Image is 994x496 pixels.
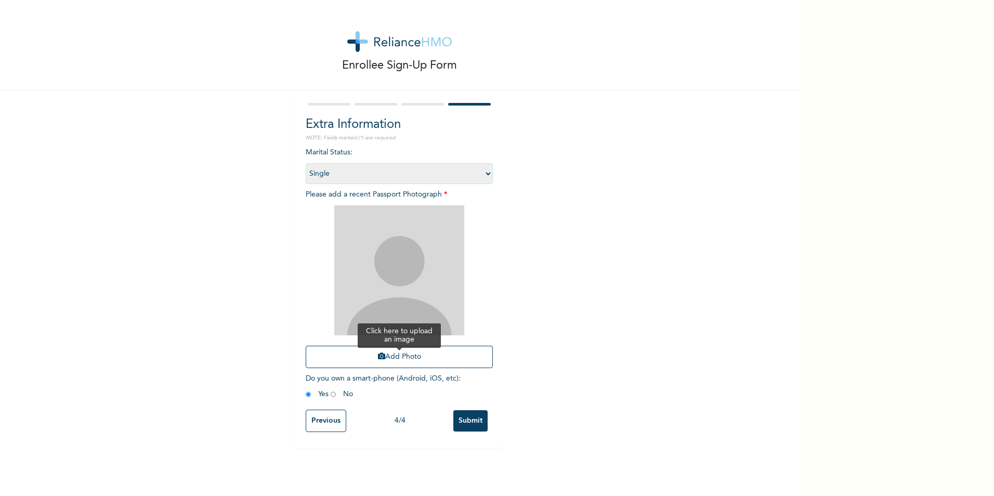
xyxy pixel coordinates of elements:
img: logo [347,31,452,52]
button: Add Photo [306,346,493,368]
h2: Extra Information [306,115,493,134]
span: Do you own a smart-phone (Android, iOS, etc) : Yes No [306,375,461,398]
input: Previous [306,410,346,432]
img: Crop [334,205,464,335]
input: Submit [453,410,488,432]
p: NOTE: Fields marked (*) are required [306,134,493,142]
span: Marital Status : [306,149,493,177]
p: Enrollee Sign-Up Form [342,57,457,74]
div: 4 / 4 [346,415,453,426]
span: Please add a recent Passport Photograph [306,191,493,373]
